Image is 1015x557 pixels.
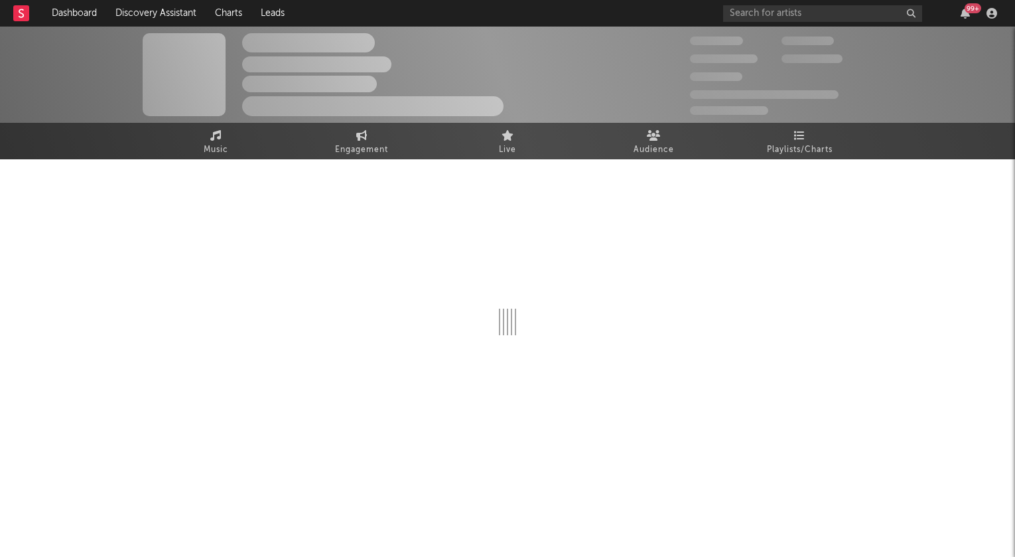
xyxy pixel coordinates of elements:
span: Live [499,142,516,158]
a: Playlists/Charts [726,123,872,159]
a: Music [143,123,289,159]
button: 99+ [961,8,970,19]
span: 50,000,000 [690,54,758,63]
span: Jump Score: 85.0 [690,106,768,115]
span: Engagement [335,142,388,158]
span: 1,000,000 [781,54,843,63]
span: 100,000 [781,37,834,45]
span: Music [204,142,228,158]
span: 300,000 [690,37,743,45]
span: Playlists/Charts [767,142,833,158]
input: Search for artists [723,5,922,22]
span: 50,000,000 Monthly Listeners [690,90,839,99]
span: 100,000 [690,72,742,81]
div: 99 + [965,3,981,13]
a: Audience [580,123,726,159]
a: Engagement [289,123,435,159]
span: Audience [634,142,674,158]
a: Live [435,123,580,159]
